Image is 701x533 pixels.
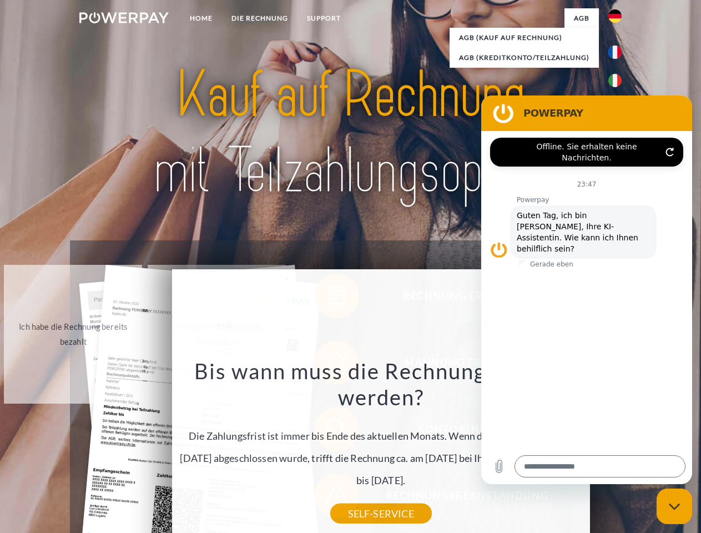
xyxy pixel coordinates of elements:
[11,319,135,349] div: Ich habe die Rechnung bereits bezahlt
[481,95,692,484] iframe: Messaging-Fenster
[106,53,595,213] img: title-powerpay_de.svg
[297,8,350,28] a: SUPPORT
[657,489,692,524] iframe: Schaltfläche zum Öffnen des Messaging-Fensters; Konversation läuft
[608,9,622,23] img: de
[608,74,622,87] img: it
[154,319,279,349] div: [PERSON_NAME] wurde retourniert
[222,8,297,28] a: DIE RECHNUNG
[608,46,622,59] img: fr
[330,504,432,524] a: SELF-SERVICE
[450,28,599,48] a: AGB (Kauf auf Rechnung)
[450,48,599,68] a: AGB (Kreditkonto/Teilzahlung)
[180,8,222,28] a: Home
[79,12,169,23] img: logo-powerpay-white.svg
[564,8,599,28] a: agb
[178,358,583,514] div: Die Zahlungsfrist ist immer bis Ende des aktuellen Monats. Wenn die Bestellung z.B. am [DATE] abg...
[178,358,583,411] h3: Bis wann muss die Rechnung bezahlt werden?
